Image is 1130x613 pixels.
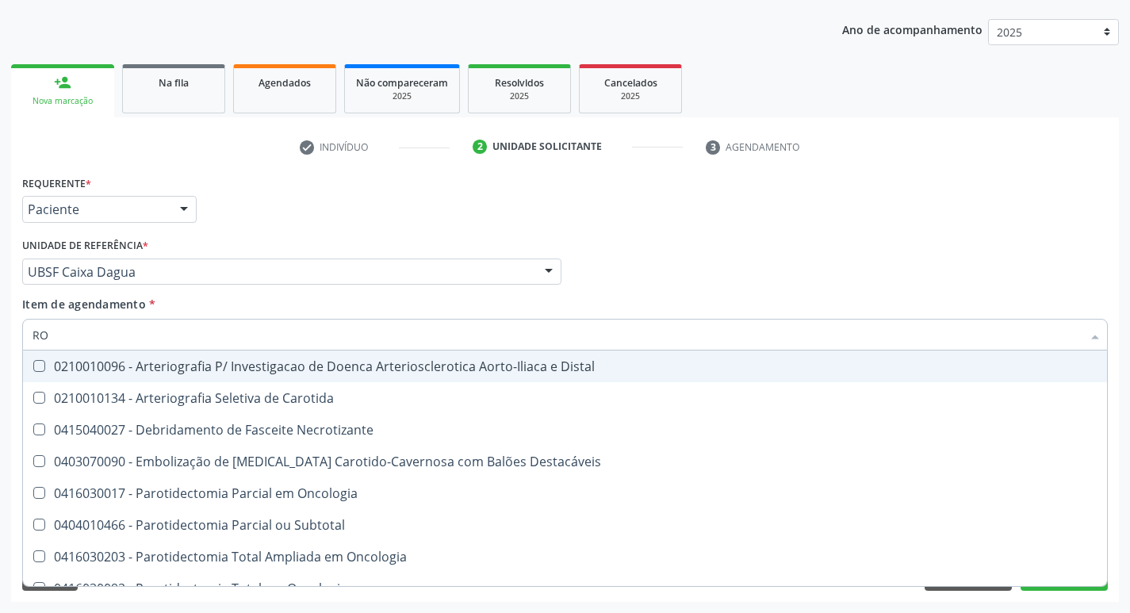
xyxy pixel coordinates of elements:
span: Na fila [159,76,189,90]
div: 0403070090 - Embolização de [MEDICAL_DATA] Carotido-Cavernosa com Balões Destacáveis [33,455,1097,468]
span: Não compareceram [356,76,448,90]
div: 0404010466 - Parotidectomia Parcial ou Subtotal [33,519,1097,531]
span: Cancelados [604,76,657,90]
label: Unidade de referência [22,234,148,259]
div: 0210010096 - Arteriografia P/ Investigacao de Doenca Arteriosclerotica Aorto-Iliaca e Distal [33,360,1097,373]
span: Paciente [28,201,164,217]
div: 2025 [356,90,448,102]
div: Nova marcação [22,95,103,107]
div: 0210010134 - Arteriografia Seletiva de Carotida [33,392,1097,404]
span: UBSF Caixa Dagua [28,264,529,280]
span: Resolvidos [495,76,544,90]
span: Agendados [259,76,311,90]
input: Buscar por procedimentos [33,319,1082,351]
div: 0416030203 - Parotidectomia Total Ampliada em Oncologia [33,550,1097,563]
div: 0415040027 - Debridamento de Fasceite Necrotizante [33,423,1097,436]
div: 0416030017 - Parotidectomia Parcial em Oncologia [33,487,1097,500]
label: Requerente [22,171,91,196]
div: 2025 [591,90,670,102]
div: 2 [473,140,487,154]
p: Ano de acompanhamento [842,19,983,39]
div: person_add [54,74,71,91]
div: Unidade solicitante [492,140,602,154]
span: Item de agendamento [22,297,146,312]
div: 2025 [480,90,559,102]
div: 0416030092 - Parotidectomia Total em Oncologia [33,582,1097,595]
